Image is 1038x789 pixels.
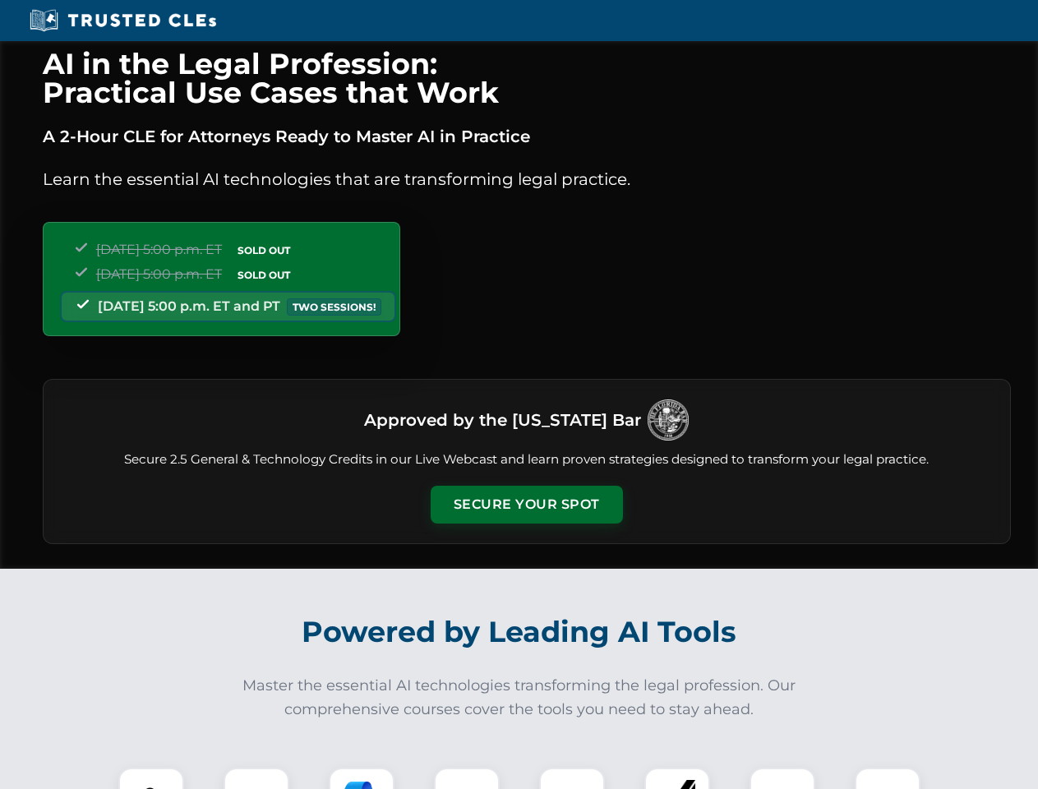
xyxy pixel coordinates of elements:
p: A 2-Hour CLE for Attorneys Ready to Master AI in Practice [43,123,1011,150]
span: SOLD OUT [232,242,296,259]
h3: Approved by the [US_STATE] Bar [364,405,641,435]
button: Secure Your Spot [431,486,623,524]
span: [DATE] 5:00 p.m. ET [96,242,222,257]
span: [DATE] 5:00 p.m. ET [96,266,222,282]
img: Trusted CLEs [25,8,221,33]
h1: AI in the Legal Profession: Practical Use Cases that Work [43,49,1011,107]
h2: Powered by Leading AI Tools [64,603,975,661]
p: Master the essential AI technologies transforming the legal profession. Our comprehensive courses... [232,674,807,722]
p: Learn the essential AI technologies that are transforming legal practice. [43,166,1011,192]
span: SOLD OUT [232,266,296,284]
img: Logo [648,399,689,441]
p: Secure 2.5 General & Technology Credits in our Live Webcast and learn proven strategies designed ... [63,450,990,469]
